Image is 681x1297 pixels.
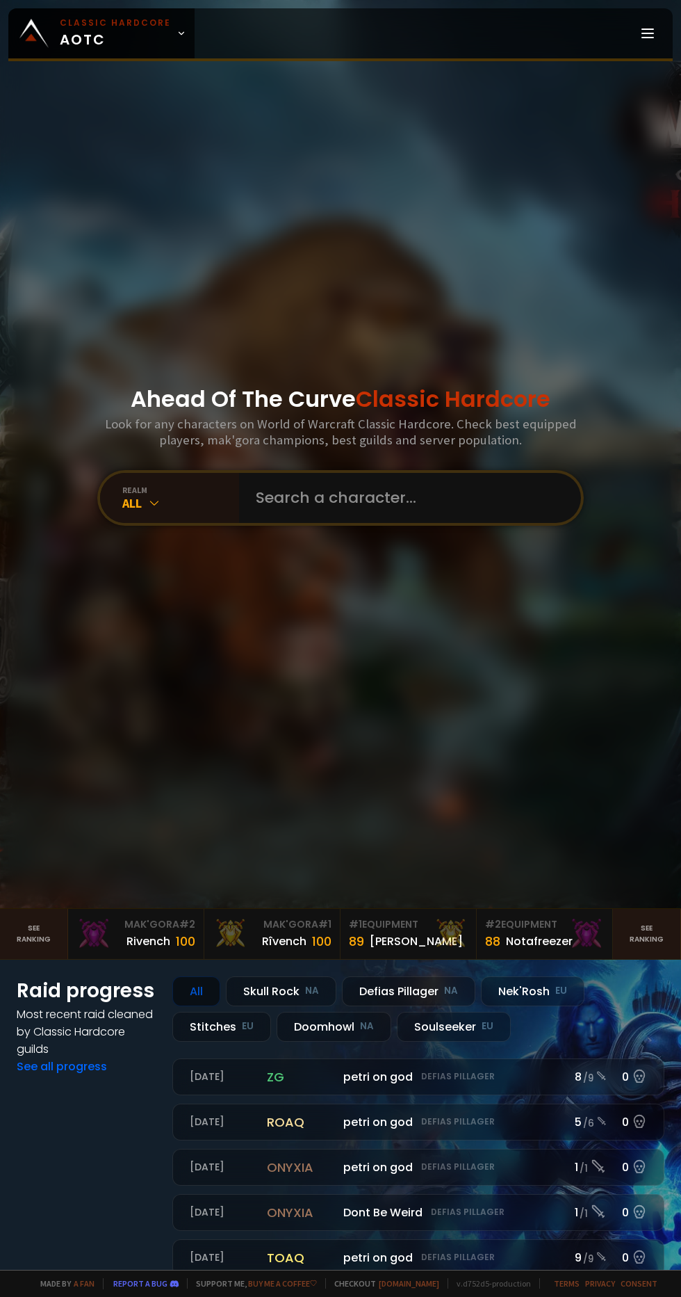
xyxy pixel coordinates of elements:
[554,1278,580,1289] a: Terms
[76,917,195,932] div: Mak'Gora
[360,1020,374,1033] small: NA
[262,933,306,950] div: Rîvench
[172,1239,664,1276] a: [DATE]toaqpetri on godDefias Pillager9 /90
[340,909,477,959] a: #1Equipment89[PERSON_NAME]
[342,976,475,1006] div: Defias Pillager
[204,909,340,959] a: Mak'Gora#1Rîvench100
[485,932,500,951] div: 88
[122,495,239,511] div: All
[349,917,468,932] div: Equipment
[444,984,458,998] small: NA
[305,984,319,998] small: NA
[248,1278,317,1289] a: Buy me a coffee
[17,976,156,1006] h1: Raid progress
[318,917,331,931] span: # 1
[68,909,204,959] a: Mak'Gora#2Rivench100
[17,1058,107,1074] a: See all progress
[325,1278,439,1289] span: Checkout
[506,933,573,950] div: Notafreezer
[172,1058,664,1095] a: [DATE]zgpetri on godDefias Pillager8 /90
[312,932,331,951] div: 100
[555,984,567,998] small: EU
[448,1278,531,1289] span: v. d752d5 - production
[126,933,170,950] div: Rivench
[172,1149,664,1186] a: [DATE]onyxiapetri on godDefias Pillager1 /10
[60,17,171,29] small: Classic Hardcore
[585,1278,615,1289] a: Privacy
[621,1278,657,1289] a: Consent
[60,17,171,50] span: AOTC
[247,473,564,523] input: Search a character...
[349,932,364,951] div: 89
[131,382,550,416] h1: Ahead Of The Curve
[187,1278,317,1289] span: Support me,
[477,909,613,959] a: #2Equipment88Notafreezer
[397,1012,511,1042] div: Soulseeker
[213,917,331,932] div: Mak'Gora
[277,1012,391,1042] div: Doomhowl
[176,932,195,951] div: 100
[172,1012,271,1042] div: Stitches
[485,917,501,931] span: # 2
[102,416,579,448] h3: Look for any characters on World of Warcraft Classic Hardcore. Check best equipped players, mak'g...
[74,1278,95,1289] a: a fan
[122,485,239,495] div: realm
[32,1278,95,1289] span: Made by
[356,383,550,414] span: Classic Hardcore
[482,1020,493,1033] small: EU
[370,933,463,950] div: [PERSON_NAME]
[8,8,195,58] a: Classic HardcoreAOTC
[242,1020,254,1033] small: EU
[113,1278,167,1289] a: Report a bug
[226,976,336,1006] div: Skull Rock
[613,909,681,959] a: Seeranking
[172,1104,664,1141] a: [DATE]roaqpetri on godDefias Pillager5 /60
[379,1278,439,1289] a: [DOMAIN_NAME]
[172,1194,664,1231] a: [DATE]onyxiaDont Be WeirdDefias Pillager1 /10
[481,976,584,1006] div: Nek'Rosh
[17,1006,156,1058] h4: Most recent raid cleaned by Classic Hardcore guilds
[172,976,220,1006] div: All
[179,917,195,931] span: # 2
[485,917,604,932] div: Equipment
[349,917,362,931] span: # 1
